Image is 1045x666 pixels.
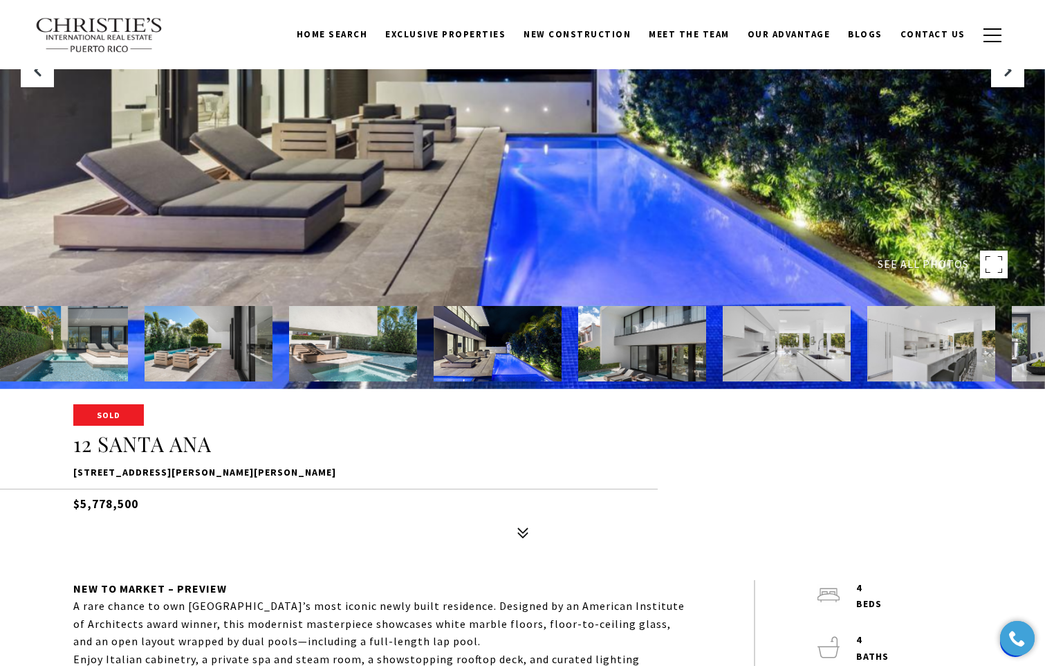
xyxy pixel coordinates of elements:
span: New Construction [524,28,631,40]
h1: 12 SANTA ANA [73,431,972,458]
span: SEE ALL PHOTOS [878,255,969,273]
span: Our Advantage [748,28,831,40]
img: 12 SANTA ANA [289,306,417,381]
a: Meet the Team [640,21,739,48]
img: 12 SANTA ANA [578,306,706,381]
p: 4 beds [856,580,882,613]
a: Exclusive Properties [376,21,515,48]
button: Previous Slide [21,54,54,87]
img: Christie's International Real Estate text transparent background [35,17,164,53]
a: Our Advantage [739,21,840,48]
img: 12 SANTA ANA [723,306,851,381]
p: [STREET_ADDRESS][PERSON_NAME][PERSON_NAME] [73,465,972,481]
p: A rare chance to own [GEOGRAPHIC_DATA]’s most iconic newly built residence. Designed by an Americ... [73,597,692,651]
p: 4 baths [856,632,889,665]
button: Next Slide [991,54,1024,87]
span: Exclusive Properties [385,28,506,40]
img: 12 SANTA ANA [434,306,562,381]
a: New Construction [515,21,640,48]
img: 12 SANTA ANA [145,306,272,381]
a: Blogs [839,21,891,48]
a: Home Search [288,21,377,48]
img: 12 SANTA ANA [867,306,995,381]
span: Contact Us [900,28,965,40]
strong: NEW TO MARKET – PREVIEW [73,582,227,595]
h5: $5,778,500 [73,489,972,513]
span: Blogs [848,28,882,40]
button: button [974,15,1010,55]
